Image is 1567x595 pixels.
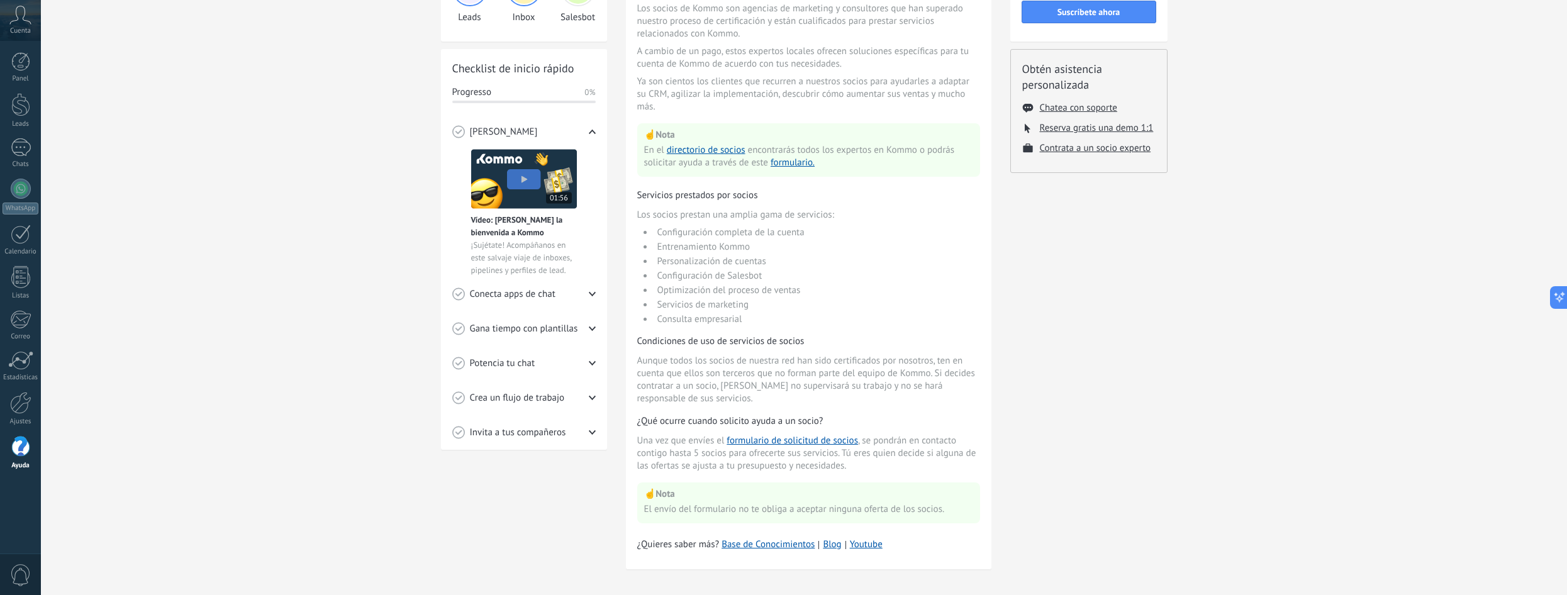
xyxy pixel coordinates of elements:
p: ☝️ Nota [644,488,973,500]
h2: Checklist de inicio rápido [452,60,596,76]
span: Vídeo: [PERSON_NAME] la bienvenida a Kommo [471,214,577,239]
h2: Obtén asistencia personalizada [1022,61,1156,92]
img: Meet video [471,149,577,209]
li: Consulta empresarial [654,313,980,325]
h3: Condiciones de uso de servicios de socios [637,335,980,347]
button: Contrata a un socio experto [1040,142,1151,154]
a: Base de Conocimientos [722,538,815,551]
span: A cambio de un pago, estos expertos locales ofrecen soluciones específicas para tu cuenta de Komm... [637,45,980,70]
span: Crea un flujo de trabajo [470,392,565,404]
span: Aunque todos los socios de nuestra red han sido certificados por nosotros, ten en cuenta que ello... [637,355,980,405]
span: 0% [584,86,595,99]
button: formulario de solicitud de socios [727,435,858,447]
button: Reserva gratis una demo 1:1 [1040,122,1154,134]
span: Suscríbete ahora [1057,8,1120,16]
span: Los socios prestan una amplia gama de servicios: [637,209,980,221]
li: Optimización del proceso de ventas [654,284,980,296]
span: Una vez que envíes el , se pondrán en contacto contigo hasta 5 socios para ofrecerte sus servicio... [637,435,980,472]
span: Cuenta [10,27,31,35]
span: ¿Quieres saber más? [637,538,883,551]
div: Correo [3,333,39,341]
span: ¡Sujétate! Acompáñanos en este salvaje viaje de inboxes, pipelines y perfiles de lead. [471,239,577,277]
button: Chatea con soporte [1040,102,1117,114]
span: [PERSON_NAME] [470,126,538,138]
span: Invita a tus compañeros [470,426,566,439]
div: Ajustes [3,418,39,426]
a: Youtube [850,538,883,550]
div: WhatsApp [3,203,38,214]
h3: ¿Qué ocurre cuando solicito ayuda a un socio? [637,415,980,427]
span: El envío del formulario no te obliga a aceptar ninguna oferta de los socios. [644,503,945,516]
li: Configuración de Salesbot [654,270,980,282]
div: Estadísticas [3,374,39,382]
p: ☝️ Nota [644,129,973,141]
div: Calendario [3,248,39,256]
a: directorio de socios [667,144,745,156]
div: Listas [3,292,39,300]
a: Blog [823,538,841,551]
span: Conecta apps de chat [470,288,555,301]
span: Gana tiempo con plantillas [470,323,578,335]
span: Potencia tu chat [470,357,535,370]
li: Entrenamiento Kommo [654,241,980,253]
div: Panel [3,75,39,83]
span: Los socios de Kommo son agencias de marketing y consultores que han superado nuestro proceso de c... [637,3,980,40]
li: Personalización de cuentas [654,255,980,267]
span: Ya son cientos los clientes que recurren a nuestros socios para ayudarles a adaptar su CRM, agili... [637,75,980,113]
span: Progresso [452,86,491,99]
button: formulario. [771,157,815,169]
span: En el encontrarás todos los expertos en Kommo o podrás solicitar ayuda a través de este [644,144,973,169]
h3: Servicios prestados por socios [637,189,980,201]
div: Ayuda [3,462,39,470]
button: Suscríbete ahora [1022,1,1156,23]
li: Configuración completa de la cuenta [654,226,980,238]
div: Leads [3,120,39,128]
div: Chats [3,160,39,169]
li: Servicios de marketing [654,299,980,311]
